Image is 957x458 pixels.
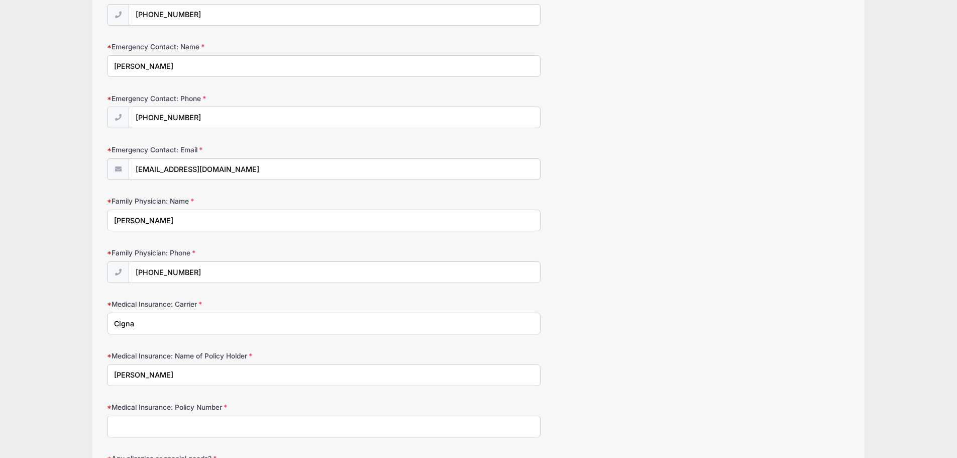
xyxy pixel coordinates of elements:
[129,4,541,26] input: (xxx) xxx-xxxx
[107,248,355,258] label: Family Physician: Phone
[107,402,355,412] label: Medical Insurance: Policy Number
[107,145,355,155] label: Emergency Contact: Email
[129,158,541,180] input: email@email.com
[129,107,541,128] input: (xxx) xxx-xxxx
[107,94,355,104] label: Emergency Contact: Phone
[107,351,355,361] label: Medical Insurance: Name of Policy Holder
[107,299,355,309] label: Medical Insurance: Carrier
[107,196,355,206] label: Family Physician: Name
[129,261,541,283] input: (xxx) xxx-xxxx
[107,42,355,52] label: Emergency Contact: Name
